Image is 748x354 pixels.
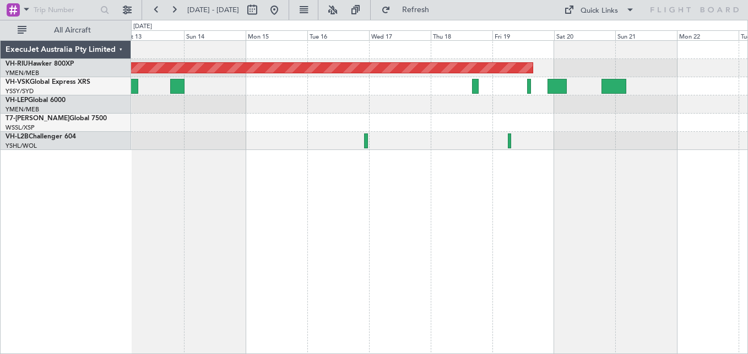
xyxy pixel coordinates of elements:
span: VH-L2B [6,133,29,140]
a: YSHL/WOL [6,142,37,150]
button: Refresh [376,1,442,19]
div: Sun 21 [615,30,677,40]
span: VH-LEP [6,97,28,104]
span: VH-VSK [6,79,30,85]
a: YMEN/MEB [6,69,39,77]
input: Trip Number [34,2,97,18]
a: VH-L2BChallenger 604 [6,133,76,140]
div: Sun 14 [184,30,246,40]
div: Sat 20 [554,30,616,40]
a: T7-[PERSON_NAME]Global 7500 [6,115,107,122]
span: VH-RIU [6,61,28,67]
a: YSSY/SYD [6,87,34,95]
div: Sat 13 [122,30,184,40]
a: VH-RIUHawker 800XP [6,61,74,67]
div: Tue 16 [307,30,369,40]
div: Quick Links [581,6,618,17]
div: Fri 19 [492,30,554,40]
div: Thu 18 [431,30,492,40]
div: Wed 17 [369,30,431,40]
span: T7-[PERSON_NAME] [6,115,69,122]
div: Mon 15 [246,30,307,40]
button: Quick Links [559,1,640,19]
button: All Aircraft [12,22,120,39]
span: Refresh [393,6,439,14]
span: [DATE] - [DATE] [187,5,239,15]
a: YMEN/MEB [6,105,39,114]
div: [DATE] [133,22,152,31]
a: VH-VSKGlobal Express XRS [6,79,90,85]
a: WSSL/XSP [6,124,35,132]
div: Mon 22 [677,30,739,40]
span: All Aircraft [29,26,116,34]
a: VH-LEPGlobal 6000 [6,97,66,104]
